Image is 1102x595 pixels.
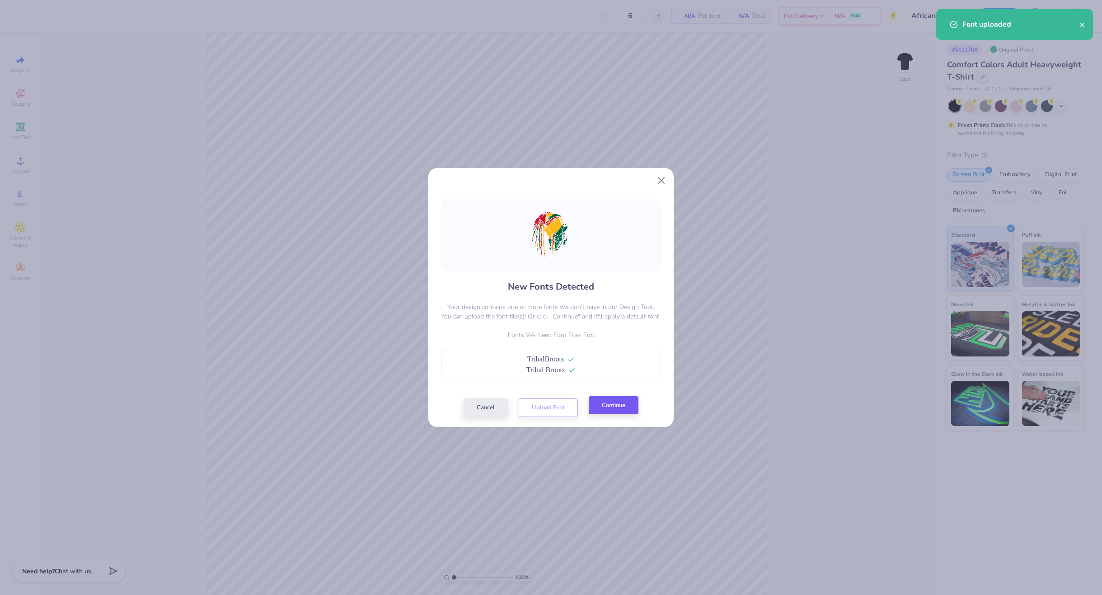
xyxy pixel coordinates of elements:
[653,172,670,189] button: Close
[526,366,565,374] span: Tribal Broots
[464,398,508,417] button: Cancel
[962,19,1079,30] div: Font uploaded
[441,302,661,321] p: Your design contains one or more fonts we don't have in our Design Tool. You can upload the font ...
[508,280,594,293] h4: New Fonts Detected
[441,330,661,340] p: Fonts We Need Font Files For:
[1079,19,1086,30] button: close
[527,355,564,363] span: TribalBroots
[589,396,638,415] button: Continue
